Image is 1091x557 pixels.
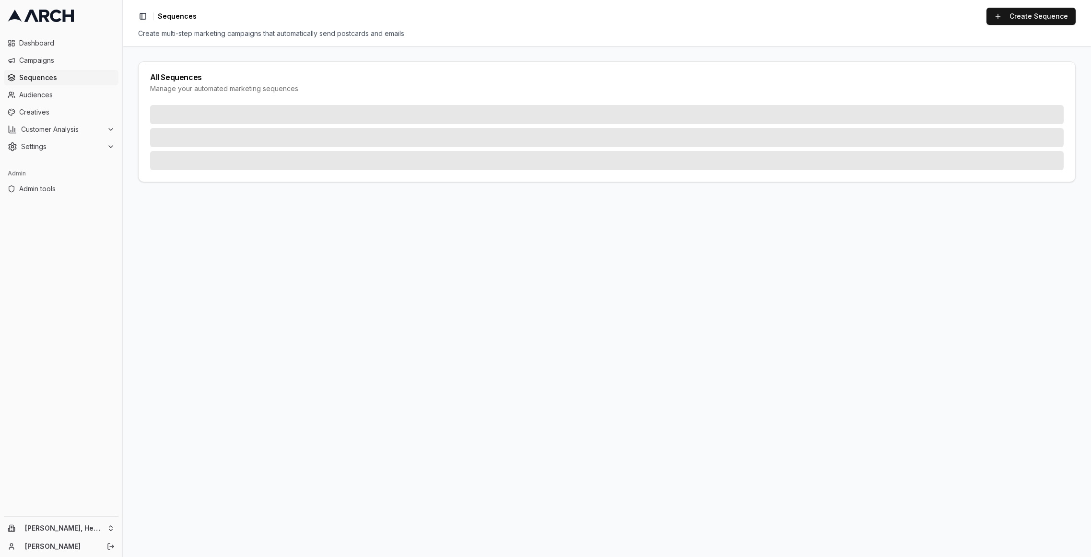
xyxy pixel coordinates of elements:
[19,73,115,82] span: Sequences
[19,90,115,100] span: Audiences
[21,142,103,151] span: Settings
[158,12,197,21] span: Sequences
[19,38,115,48] span: Dashboard
[19,56,115,65] span: Campaigns
[4,87,118,103] a: Audiences
[4,122,118,137] button: Customer Analysis
[986,8,1076,25] a: Create Sequence
[19,107,115,117] span: Creatives
[4,35,118,51] a: Dashboard
[4,166,118,181] div: Admin
[4,139,118,154] button: Settings
[104,540,117,553] button: Log out
[158,12,197,21] nav: breadcrumb
[25,524,103,533] span: [PERSON_NAME], Heating, Cooling and Drains
[4,53,118,68] a: Campaigns
[150,73,1064,81] div: All Sequences
[21,125,103,134] span: Customer Analysis
[19,184,115,194] span: Admin tools
[4,181,118,197] a: Admin tools
[4,70,118,85] a: Sequences
[4,521,118,536] button: [PERSON_NAME], Heating, Cooling and Drains
[4,104,118,120] a: Creatives
[150,84,1064,93] div: Manage your automated marketing sequences
[138,29,1076,38] div: Create multi-step marketing campaigns that automatically send postcards and emails
[25,542,96,551] a: [PERSON_NAME]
